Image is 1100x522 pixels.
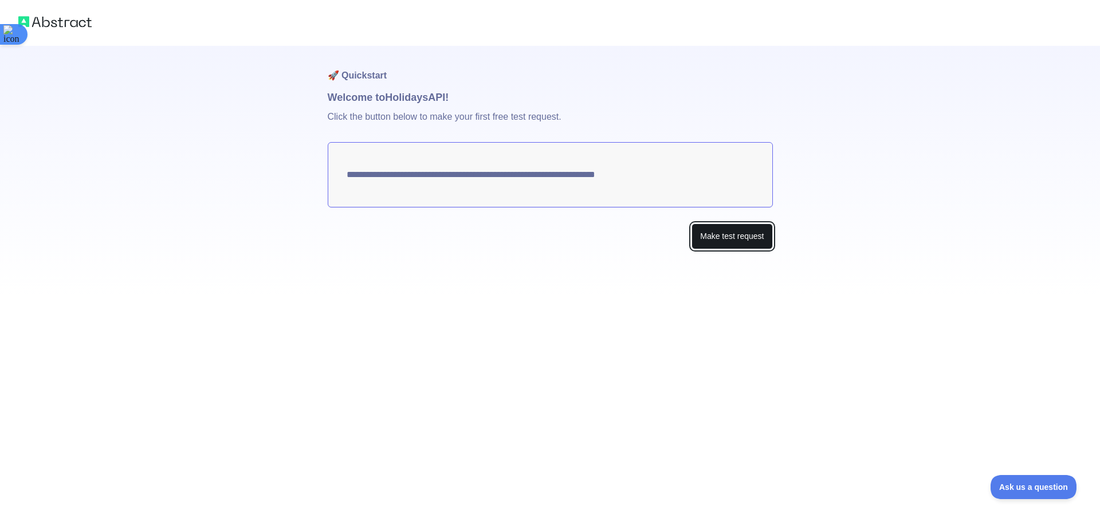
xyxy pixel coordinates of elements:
button: Make test request [692,223,772,249]
img: Abstract logo [18,14,92,30]
h1: Welcome to Holidays API! [328,89,773,105]
iframe: Toggle Customer Support [991,475,1077,499]
p: Click the button below to make your first free test request. [328,105,773,142]
h1: 🚀 Quickstart [328,46,773,89]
